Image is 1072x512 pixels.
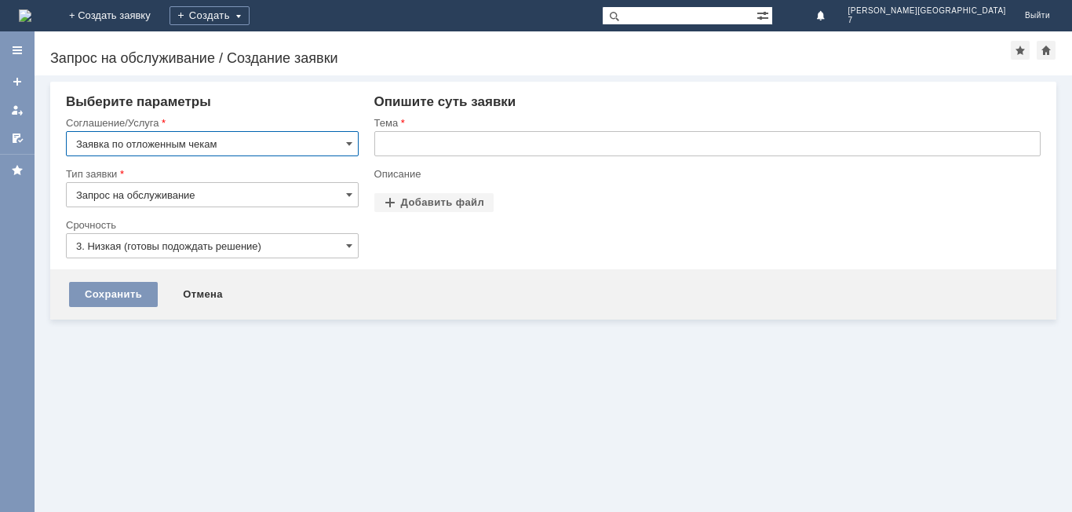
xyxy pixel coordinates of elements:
a: Перейти на домашнюю страницу [19,9,31,22]
div: Запрос на обслуживание / Создание заявки [50,50,1011,66]
div: Тема [374,118,1037,128]
div: Добавить в избранное [1011,41,1030,60]
a: Мои заявки [5,97,30,123]
a: Мои согласования [5,126,30,151]
div: Сделать домашней страницей [1037,41,1056,60]
div: Тип заявки [66,169,356,179]
a: Создать заявку [5,69,30,94]
span: Расширенный поиск [757,7,772,22]
div: Соглашение/Услуга [66,118,356,128]
span: Выберите параметры [66,94,211,109]
span: 7 [848,16,1006,25]
img: logo [19,9,31,22]
div: Описание [374,169,1037,179]
span: Опишите суть заявки [374,94,516,109]
span: [PERSON_NAME][GEOGRAPHIC_DATA] [848,6,1006,16]
div: Срочность [66,220,356,230]
div: Создать [170,6,250,25]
